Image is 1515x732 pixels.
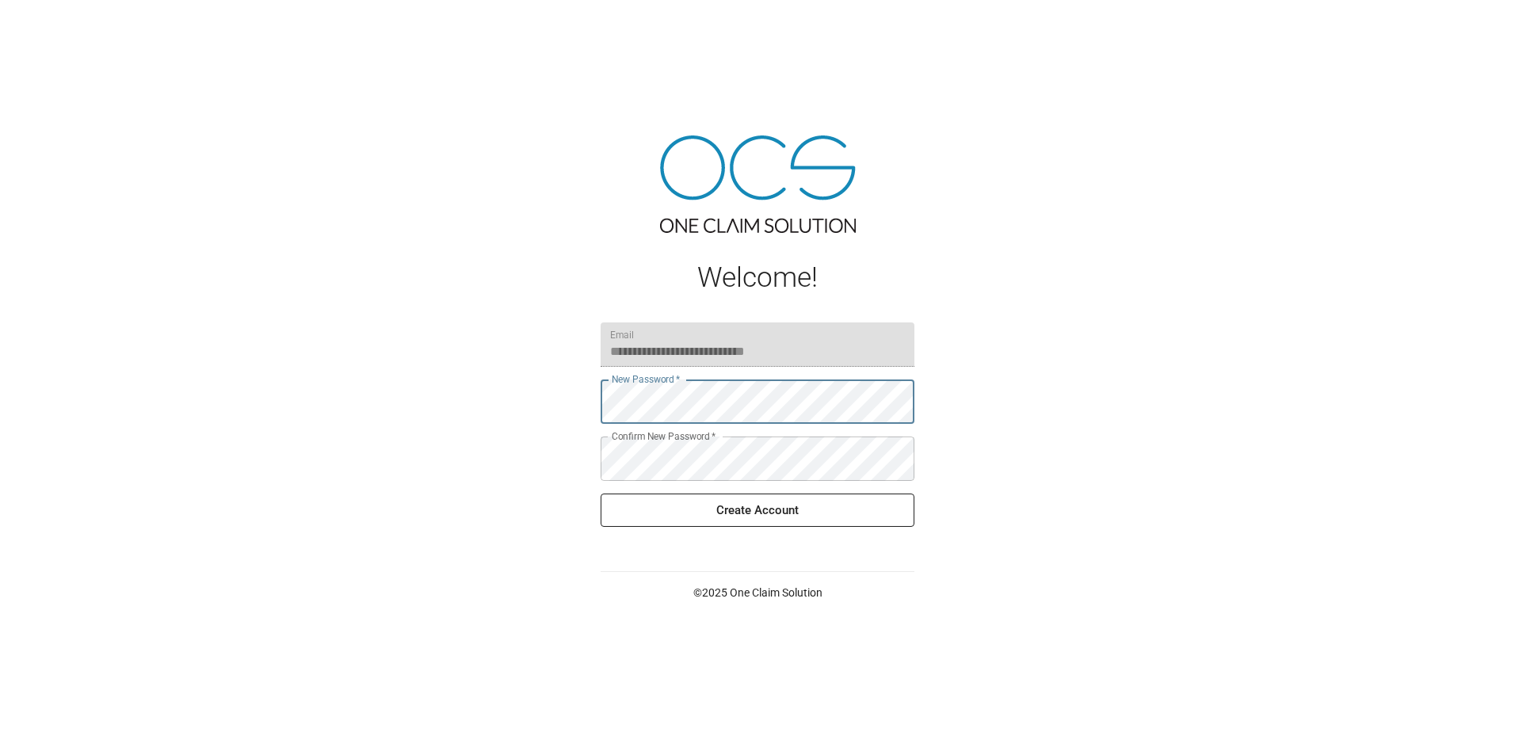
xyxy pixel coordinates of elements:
[19,10,82,41] img: ocs-logo-white-transparent.png
[660,135,856,233] img: ocs-logo-tra.png
[610,328,634,341] label: Email
[601,494,914,527] button: Create Account
[612,429,716,443] label: Confirm New Password
[601,261,914,294] h1: Welcome!
[601,585,914,600] p: © 2025 One Claim Solution
[612,372,680,386] label: New Password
